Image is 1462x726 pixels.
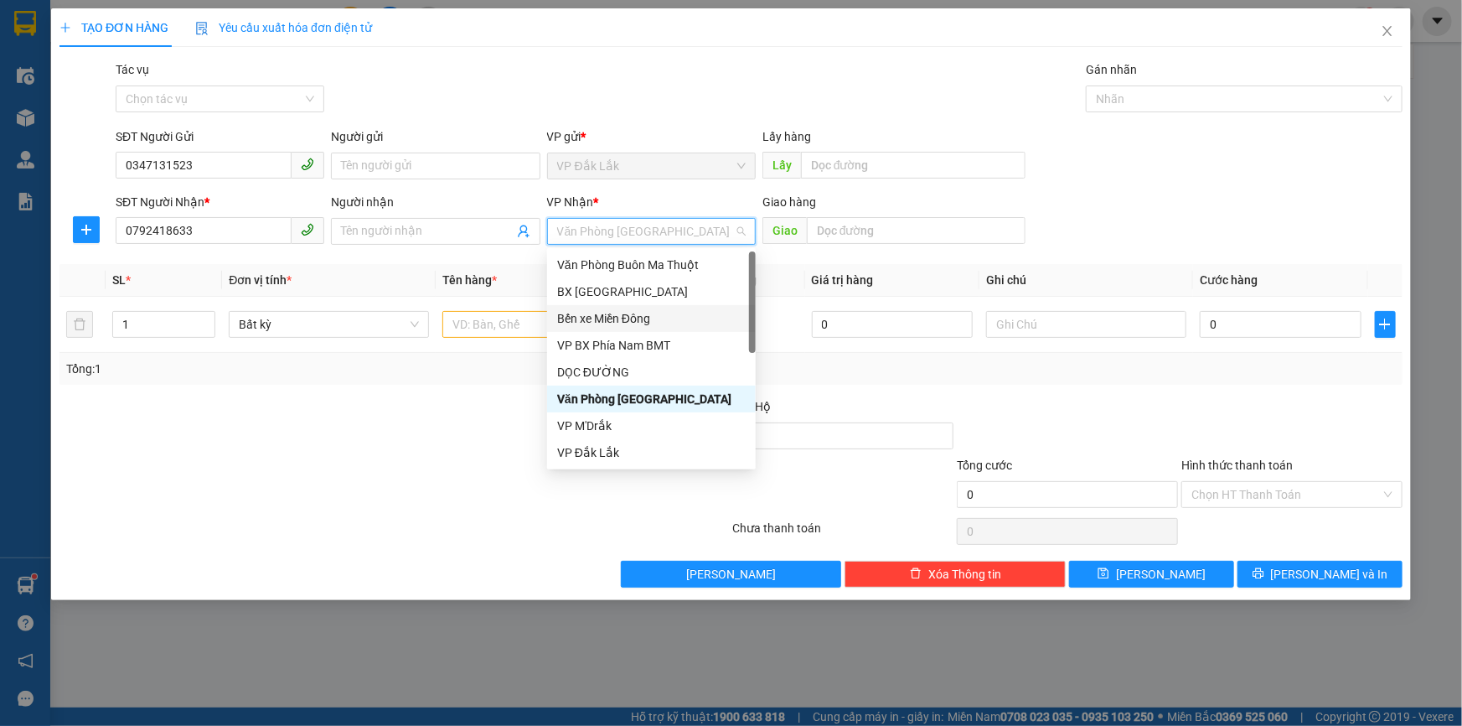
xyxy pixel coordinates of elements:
button: printer[PERSON_NAME] và In [1237,561,1403,588]
label: Tác vụ [116,63,149,76]
span: Văn Phòng Tân Phú [557,219,746,244]
div: SĐT Người Gửi [116,127,324,146]
div: Người nhận [331,193,540,211]
div: Bến xe Miền Đông [547,305,756,332]
div: Văn Phòng Buôn Ma Thuột [547,252,756,278]
button: [PERSON_NAME] [621,561,842,588]
div: 0986146147 [14,54,132,78]
input: VD: Bàn, Ghế [442,311,643,338]
div: BX [GEOGRAPHIC_DATA] [557,283,746,301]
div: VP BX Phía Nam BMT [557,336,746,355]
button: plus [1375,311,1396,338]
span: Xóa Thông tin [928,565,1001,583]
div: VP gửi [547,127,756,146]
div: DỌC ĐƯỜNG [557,363,746,381]
input: Dọc đường [801,152,1025,179]
span: plus [59,22,71,34]
span: Tổng cước [957,459,1012,472]
span: printer [1253,568,1264,581]
div: SĐT Người Nhận [116,193,324,211]
span: user-add [517,225,530,238]
input: 0 [812,311,974,338]
div: Văn Phòng [GEOGRAPHIC_DATA] [557,390,746,408]
div: VP Đắk Lắk [557,443,746,462]
span: Lấy hàng [762,130,811,143]
label: Hình thức thanh toán [1181,459,1293,472]
div: VP Đắk Lắk [14,14,132,54]
span: phone [301,158,314,171]
span: plus [1376,318,1395,331]
span: delete [910,568,922,581]
span: Giao [762,217,807,244]
button: delete [66,311,93,338]
div: VP BX Phía Nam BMT [547,332,756,359]
button: deleteXóa Thông tin [845,561,1066,588]
div: Tổng: 1 [66,360,565,378]
div: Bến xe Miền Đông [557,309,746,328]
span: save [1098,568,1109,581]
span: [PERSON_NAME] và In [1271,565,1388,583]
span: VP Đắk Lắk [557,153,746,179]
span: VP Nhận [547,195,594,209]
div: DỌC ĐƯỜNG [547,359,756,386]
span: Giá trị hàng [812,273,874,287]
div: Văn Phòng Buôn Ma Thuột [557,256,746,274]
div: Chưa thanh toán [731,519,956,548]
div: BX Tây Ninh [547,278,756,305]
span: SL [112,273,126,287]
input: Ghi Chú [986,311,1186,338]
div: VP Đắk Lắk [547,439,756,466]
span: phone [301,223,314,236]
span: Đơn vị tính [229,273,292,287]
span: TẠO ĐƠN HÀNG [59,21,168,34]
div: VP M'Drắk [557,417,746,435]
span: Tên hàng [442,273,497,287]
div: 0977098180 [143,95,261,118]
div: Bến xe Miền Đông Mới [143,14,261,75]
span: [PERSON_NAME] [686,565,776,583]
div: CÔ THUYỀN [143,75,261,95]
button: plus [73,216,100,243]
span: Gửi: [14,16,40,34]
div: Người gửi [331,127,540,146]
span: plus [74,223,99,236]
span: close [1381,24,1394,38]
span: Bất kỳ [239,312,419,337]
div: VP M'Drắk [547,412,756,439]
input: Dọc đường [807,217,1025,244]
span: [PERSON_NAME] [1116,565,1206,583]
span: Cước hàng [1200,273,1258,287]
button: Close [1364,8,1411,55]
label: Gán nhãn [1086,63,1137,76]
span: Giao hàng [762,195,816,209]
div: Văn Phòng Tân Phú [547,386,756,412]
th: Ghi chú [979,264,1193,297]
span: Yêu cầu xuất hóa đơn điện tử [195,21,372,34]
span: Nhận: [143,16,183,34]
img: icon [195,22,209,35]
span: Lấy [762,152,801,179]
button: save[PERSON_NAME] [1069,561,1234,588]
